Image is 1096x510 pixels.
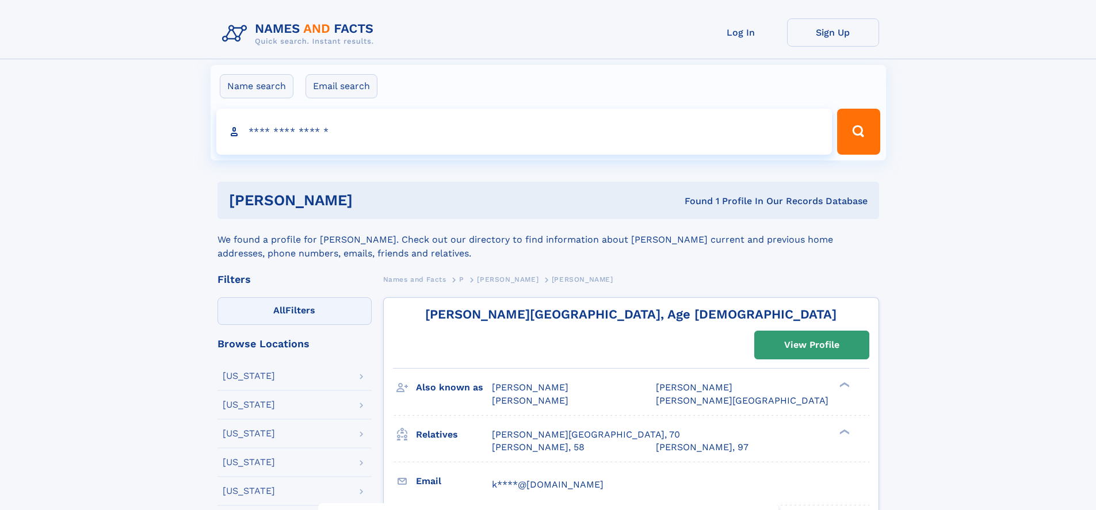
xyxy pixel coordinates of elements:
label: Filters [217,297,372,325]
h1: [PERSON_NAME] [229,193,519,208]
div: [US_STATE] [223,429,275,438]
div: [US_STATE] [223,458,275,467]
div: ❯ [837,381,850,389]
div: [US_STATE] [223,486,275,496]
h3: Also known as [416,378,492,397]
input: search input [216,109,832,155]
div: [US_STATE] [223,400,275,409]
span: [PERSON_NAME] [552,275,613,283]
span: [PERSON_NAME] [492,395,568,406]
h3: Relatives [416,425,492,444]
a: [PERSON_NAME][GEOGRAPHIC_DATA], 70 [492,428,680,441]
img: Logo Names and Facts [217,18,383,49]
span: [PERSON_NAME] [656,382,732,393]
a: [PERSON_NAME], 58 [492,441,585,454]
a: Sign Up [787,18,879,47]
a: Log In [695,18,787,47]
span: [PERSON_NAME][GEOGRAPHIC_DATA] [656,395,828,406]
span: P [459,275,464,283]
label: Email search [305,74,377,98]
button: Search Button [837,109,880,155]
span: [PERSON_NAME] [477,275,539,283]
a: Names and Facts [383,272,446,286]
a: [PERSON_NAME] [477,272,539,286]
h3: Email [416,471,492,491]
div: Found 1 Profile In Our Records Database [518,195,868,208]
label: Name search [220,74,293,98]
a: [PERSON_NAME][GEOGRAPHIC_DATA], Age [DEMOGRAPHIC_DATA] [425,307,837,321]
div: View Profile [784,332,839,358]
div: Filters [217,274,372,285]
a: [PERSON_NAME], 97 [656,441,749,454]
a: P [459,272,464,286]
div: Browse Locations [217,339,372,349]
a: View Profile [755,331,869,359]
span: [PERSON_NAME] [492,382,568,393]
span: All [273,305,285,316]
div: [US_STATE] [223,371,275,381]
div: We found a profile for [PERSON_NAME]. Check out our directory to find information about [PERSON_N... [217,219,879,260]
div: ❯ [837,428,850,435]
